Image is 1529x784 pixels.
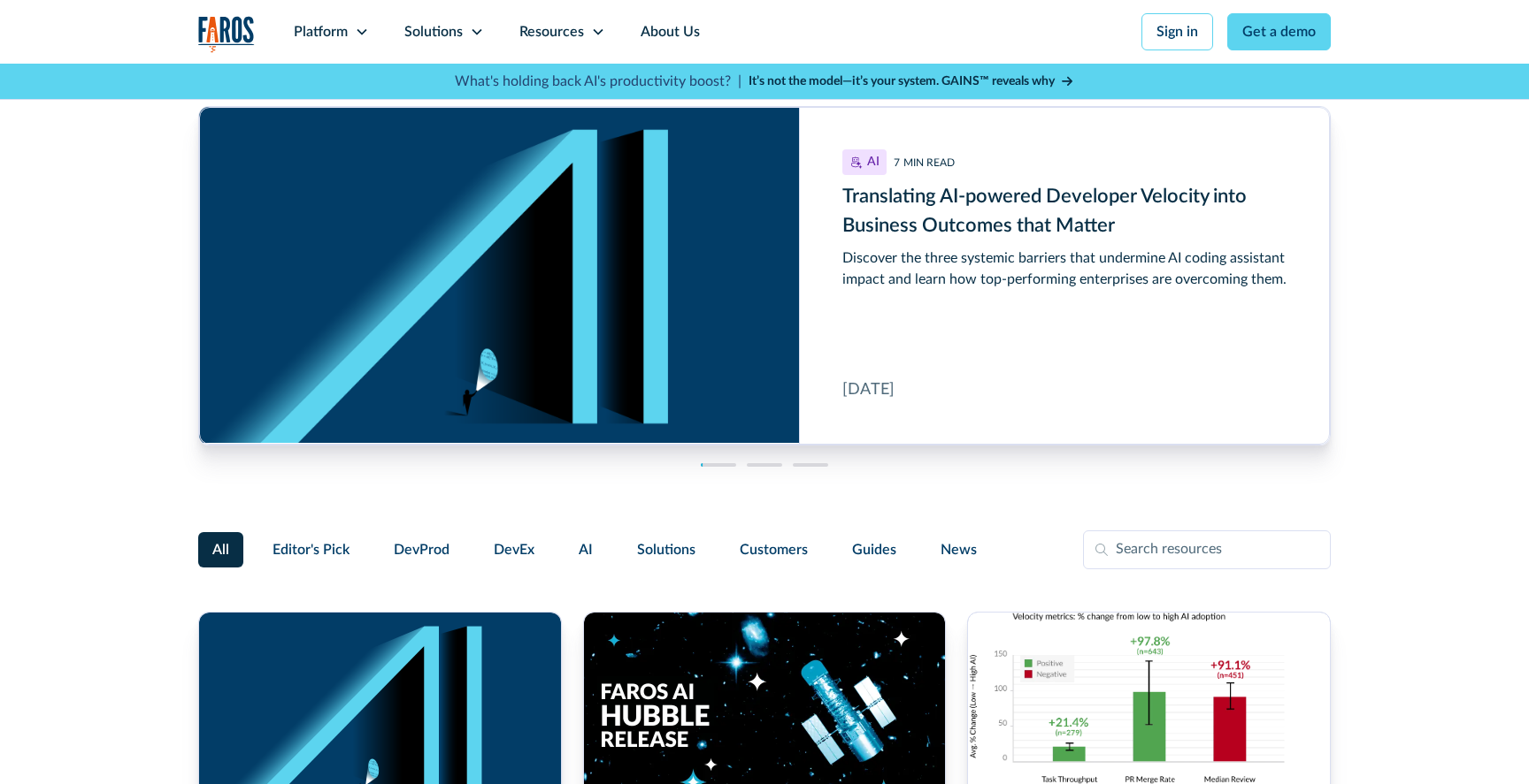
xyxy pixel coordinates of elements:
[519,21,584,42] div: Resources
[455,71,741,92] p: What's holding back AI's productivity boost? |
[494,539,534,560] span: DevEx
[212,539,229,560] span: All
[394,539,449,560] span: DevProd
[199,107,1330,445] div: cms-link
[198,530,1331,569] form: Filter Form
[941,539,977,560] span: News
[637,539,695,560] span: Solutions
[273,539,350,560] span: Editor's Pick
[1083,530,1331,569] input: Search resources
[1141,13,1213,50] a: Sign in
[1227,13,1331,50] a: Get a demo
[749,72,1074,91] a: It’s not the model—it’s your system. GAINS™ reveals why
[294,21,348,42] div: Platform
[198,16,255,52] img: Logo of the analytics and reporting company Faros.
[852,539,896,560] span: Guides
[749,75,1055,88] strong: It’s not the model—it’s your system. GAINS™ reveals why
[740,539,808,560] span: Customers
[579,539,593,560] span: AI
[199,107,1330,445] a: Translating AI-powered Developer Velocity into Business Outcomes that Matter
[198,16,255,52] a: home
[404,21,463,42] div: Solutions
